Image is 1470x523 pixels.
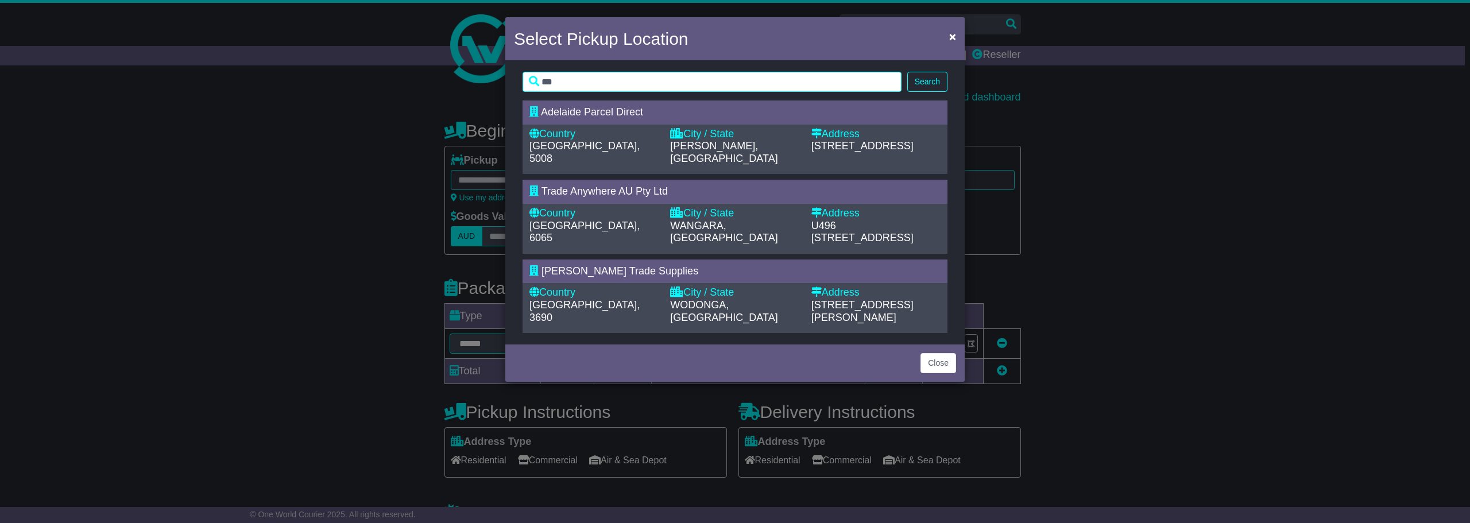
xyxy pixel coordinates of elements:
div: Country [529,207,659,220]
div: City / State [670,128,799,141]
span: [PERSON_NAME], [GEOGRAPHIC_DATA] [670,140,777,164]
div: Country [529,128,659,141]
div: Address [811,286,941,299]
div: Address [811,128,941,141]
button: Close [943,25,962,48]
div: City / State [670,286,799,299]
div: Address [811,207,941,220]
span: [GEOGRAPHIC_DATA], 3690 [529,299,640,323]
h4: Select Pickup Location [514,26,688,52]
span: [STREET_ADDRESS][PERSON_NAME] [811,299,914,323]
span: Adelaide Parcel Direct [541,106,643,118]
span: × [949,30,956,43]
span: U496 [STREET_ADDRESS] [811,220,914,244]
div: Country [529,286,659,299]
span: [GEOGRAPHIC_DATA], 5008 [529,140,640,164]
div: City / State [670,207,799,220]
span: [STREET_ADDRESS] [811,140,914,152]
span: WODONGA, [GEOGRAPHIC_DATA] [670,299,777,323]
span: WANGARA, [GEOGRAPHIC_DATA] [670,220,777,244]
button: Close [920,353,956,373]
span: [GEOGRAPHIC_DATA], 6065 [529,220,640,244]
span: [PERSON_NAME] Trade Supplies [541,265,698,277]
button: Search [907,72,947,92]
span: Trade Anywhere AU Pty Ltd [541,185,668,197]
